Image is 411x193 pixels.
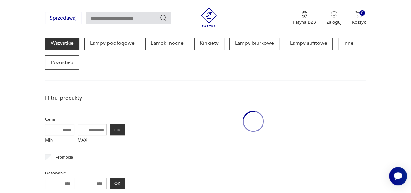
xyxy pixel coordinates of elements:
[293,11,316,25] button: Patyna B2B
[389,167,407,185] iframe: Smartsupp widget button
[355,11,362,18] img: Ikona koszyka
[327,11,341,25] button: Zaloguj
[45,16,81,21] a: Sprzedawaj
[160,14,167,22] button: Szukaj
[331,11,337,18] img: Ikonka użytkownika
[229,36,279,50] a: Lampy biurkowe
[110,178,125,189] button: OK
[45,55,79,70] a: Pozostałe
[327,19,341,25] p: Zaloguj
[352,19,366,25] p: Koszyk
[194,36,224,50] a: Kinkiety
[45,94,125,102] p: Filtruj produkty
[110,124,125,135] button: OK
[45,36,79,50] a: Wszystkie
[84,36,140,50] a: Lampy podłogowe
[243,91,264,151] div: oval-loading
[145,36,189,50] a: Lampki nocne
[45,170,125,177] p: Datowanie
[352,11,366,25] button: 0Koszyk
[45,116,125,123] p: Cena
[301,11,308,18] img: Ikona medalu
[359,10,365,16] div: 0
[338,36,359,50] a: Inne
[293,19,316,25] p: Patyna B2B
[45,135,74,146] label: MIN
[78,135,107,146] label: MAX
[285,36,333,50] a: Lampy sufitowe
[199,8,219,27] img: Patyna - sklep z meblami i dekoracjami vintage
[55,154,73,161] p: Promocja
[45,12,81,24] button: Sprzedawaj
[293,11,316,25] a: Ikona medaluPatyna B2B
